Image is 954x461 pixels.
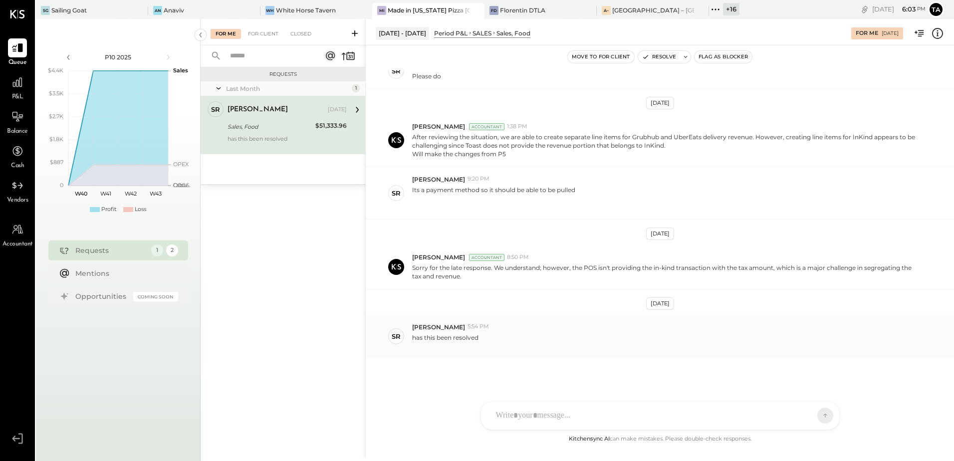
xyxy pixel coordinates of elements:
[226,84,349,93] div: Last Month
[412,72,441,80] p: Please do
[612,6,694,14] div: [GEOGRAPHIC_DATA] – [GEOGRAPHIC_DATA]
[166,244,178,256] div: 2
[151,244,163,256] div: 1
[211,29,241,39] div: For Me
[75,291,128,301] div: Opportunities
[173,67,188,74] text: Sales
[228,135,347,149] div: has this been resolved
[173,161,189,168] text: OPEX
[12,93,23,102] span: P&L
[265,6,274,15] div: WH
[285,29,316,39] div: Closed
[473,29,491,37] div: SALES
[100,190,111,197] text: W41
[125,190,137,197] text: W42
[153,6,162,15] div: An
[0,107,34,136] a: Balance
[392,189,401,198] div: SR
[11,162,24,171] span: Cash
[469,254,504,261] div: Accountant
[412,175,465,184] span: [PERSON_NAME]
[164,6,184,14] div: Anaviv
[41,6,50,15] div: SG
[377,6,386,15] div: Mi
[507,253,529,261] span: 8:50 PM
[49,136,63,143] text: $1.8K
[412,186,575,211] p: Its a payment method so it should be able to be pulled
[101,206,116,214] div: Profit
[49,113,63,120] text: $2.7K
[48,67,63,74] text: $4.4K
[206,71,360,78] div: Requests
[376,27,429,39] div: [DATE] - [DATE]
[638,51,680,63] button: Resolve
[412,133,920,158] p: After reviewing the situation, we are able to create separate line items for Grubhub and UberEats...
[468,323,489,331] span: 5:54 PM
[315,121,347,131] div: $51,333.96
[469,123,504,130] div: Accountant
[468,175,489,183] span: 9:20 PM
[150,190,162,197] text: W43
[328,106,347,114] div: [DATE]
[646,297,674,310] div: [DATE]
[352,84,360,92] div: 1
[76,53,161,61] div: P10 2025
[856,29,878,37] div: For Me
[412,333,478,350] p: has this been resolved
[500,6,545,14] div: Florentin DTLA
[211,105,220,114] div: SR
[646,228,674,240] div: [DATE]
[0,220,34,249] a: Accountant
[412,253,465,261] span: [PERSON_NAME]
[228,122,312,132] div: Sales, Food
[8,58,27,67] span: Queue
[49,90,63,97] text: $3.5K
[228,105,288,115] div: [PERSON_NAME]
[412,263,920,280] p: Sorry for the late response. We understand; however, the POS isn't providing the in-kind transact...
[860,4,870,14] div: copy link
[7,127,28,136] span: Balance
[75,268,173,278] div: Mentions
[496,29,530,37] div: Sales, Food
[568,51,634,63] button: Move to for client
[489,6,498,15] div: FD
[0,176,34,205] a: Vendors
[723,3,739,15] div: + 16
[412,122,465,131] span: [PERSON_NAME]
[243,29,283,39] div: For Client
[276,6,336,14] div: White Horse Tavern
[412,150,920,158] div: Will make the changes from P5
[392,332,401,341] div: SR
[0,73,34,102] a: P&L
[50,159,63,166] text: $887
[928,1,944,17] button: Ta
[646,97,674,109] div: [DATE]
[0,142,34,171] a: Cash
[133,292,178,301] div: Coming Soon
[75,245,146,255] div: Requests
[60,182,63,189] text: 0
[51,6,87,14] div: Sailing Goat
[412,323,465,331] span: [PERSON_NAME]
[872,4,926,14] div: [DATE]
[7,196,28,205] span: Vendors
[0,38,34,67] a: Queue
[173,182,190,189] text: Occu...
[602,6,611,15] div: A–
[882,30,899,37] div: [DATE]
[507,123,527,131] span: 1:38 PM
[74,190,87,197] text: W40
[695,51,752,63] button: Flag as Blocker
[434,29,468,37] div: Period P&L
[135,206,146,214] div: Loss
[388,6,470,14] div: Made in [US_STATE] Pizza [GEOGRAPHIC_DATA]
[2,240,33,249] span: Accountant
[392,66,401,76] div: SR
